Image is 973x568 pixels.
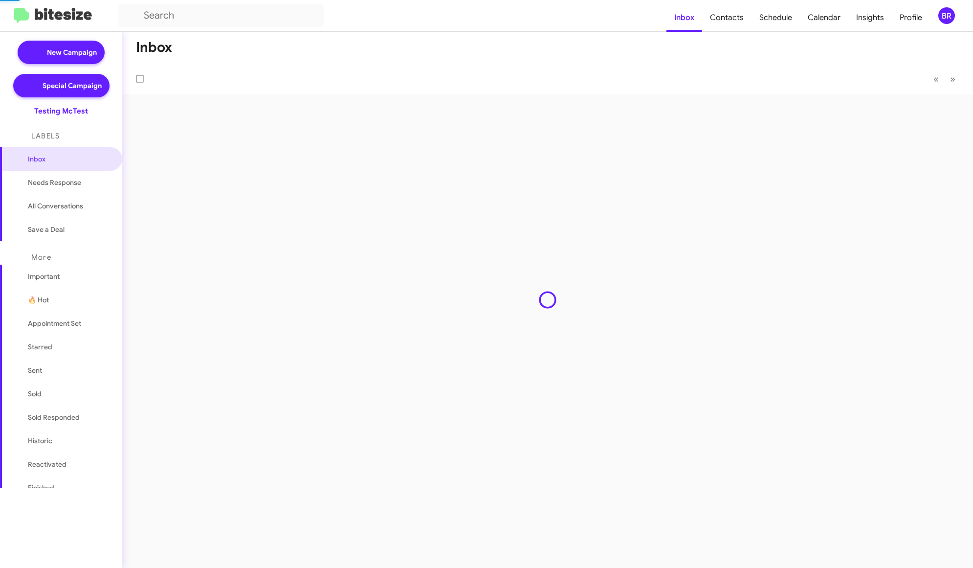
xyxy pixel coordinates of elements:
[928,69,961,89] nav: Page navigation example
[13,74,110,97] a: Special Campaign
[34,106,88,116] div: Testing McTest
[28,225,65,234] span: Save a Deal
[47,47,97,57] span: New Campaign
[930,7,962,24] button: BR
[28,178,111,187] span: Needs Response
[928,69,945,89] button: Previous
[28,412,80,422] span: Sold Responded
[31,253,51,262] span: More
[28,389,42,399] span: Sold
[28,342,52,352] span: Starred
[892,3,930,32] a: Profile
[28,272,111,281] span: Important
[28,201,83,211] span: All Conversations
[43,81,102,91] span: Special Campaign
[752,3,800,32] a: Schedule
[950,73,955,85] span: »
[938,7,955,24] div: BR
[28,365,42,375] span: Sent
[28,318,81,328] span: Appointment Set
[18,41,105,64] a: New Campaign
[118,4,324,27] input: Search
[28,154,111,164] span: Inbox
[28,436,52,446] span: Historic
[848,3,892,32] a: Insights
[944,69,961,89] button: Next
[800,3,848,32] a: Calendar
[28,459,66,469] span: Reactivated
[28,483,54,493] span: Finished
[136,40,172,55] h1: Inbox
[28,295,49,305] span: 🔥 Hot
[933,73,939,85] span: «
[666,3,702,32] a: Inbox
[31,132,60,140] span: Labels
[702,3,752,32] a: Contacts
